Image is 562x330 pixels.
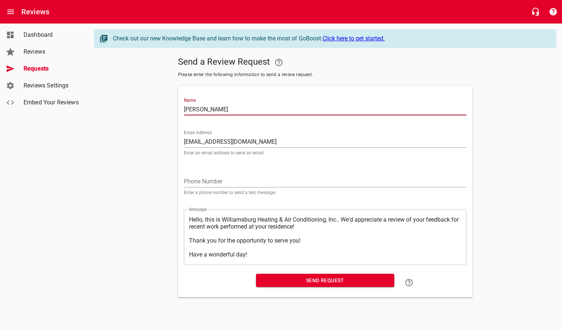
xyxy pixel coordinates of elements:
label: Email Address [184,130,212,135]
p: Enter a phone number to send a text message. [184,190,466,195]
button: Open drawer [2,3,19,21]
a: Your Google or Facebook account must be connected to "Send a Review Request" [270,54,288,71]
h6: Reviews [21,6,49,18]
span: Reviews Settings [24,81,79,90]
label: Name [184,98,196,103]
span: Reviews [24,47,79,56]
button: Support Portal [544,3,562,21]
span: Requests [24,64,79,73]
button: Send Request [256,274,394,287]
h5: Send a Review Request [178,54,472,71]
span: Send Request [262,276,388,285]
a: Learn how to "Send a Review Request" [400,274,418,291]
p: Enter an email address to send an email. [184,151,466,155]
span: Dashboard [24,31,79,39]
div: Check out our new Knowledge Base and learn how to make the most of GoBoost. [113,34,548,43]
textarea: Hello, this is Williamsburg Heating & Air Conditioning, Inc.. We'd appreciate a review of your fe... [189,216,461,258]
a: Click here to get started. [323,35,385,42]
span: Embed Your Reviews [24,98,79,107]
button: Live Chat [527,3,544,21]
span: Please enter the following information to send a review request. [178,71,472,79]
